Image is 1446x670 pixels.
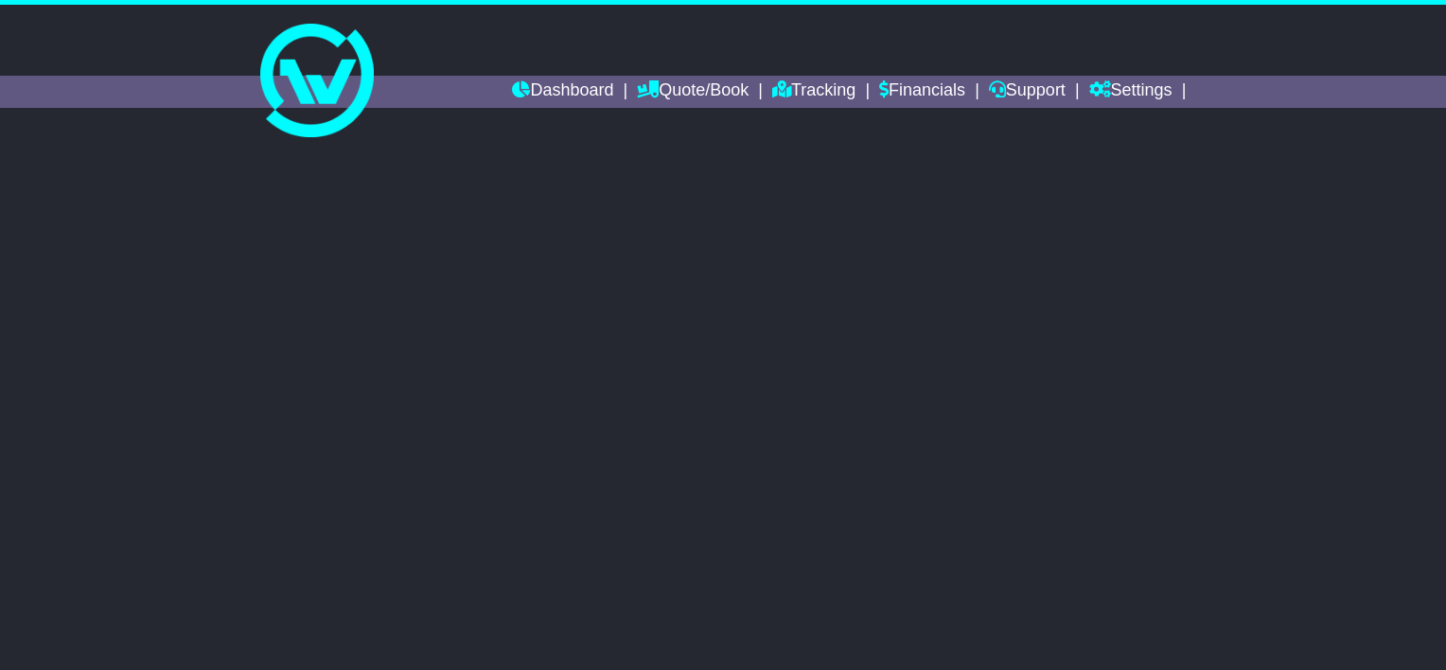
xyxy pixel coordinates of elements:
[989,76,1066,108] a: Support
[772,76,855,108] a: Tracking
[1089,76,1173,108] a: Settings
[512,76,613,108] a: Dashboard
[637,76,749,108] a: Quote/Book
[879,76,965,108] a: Financials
